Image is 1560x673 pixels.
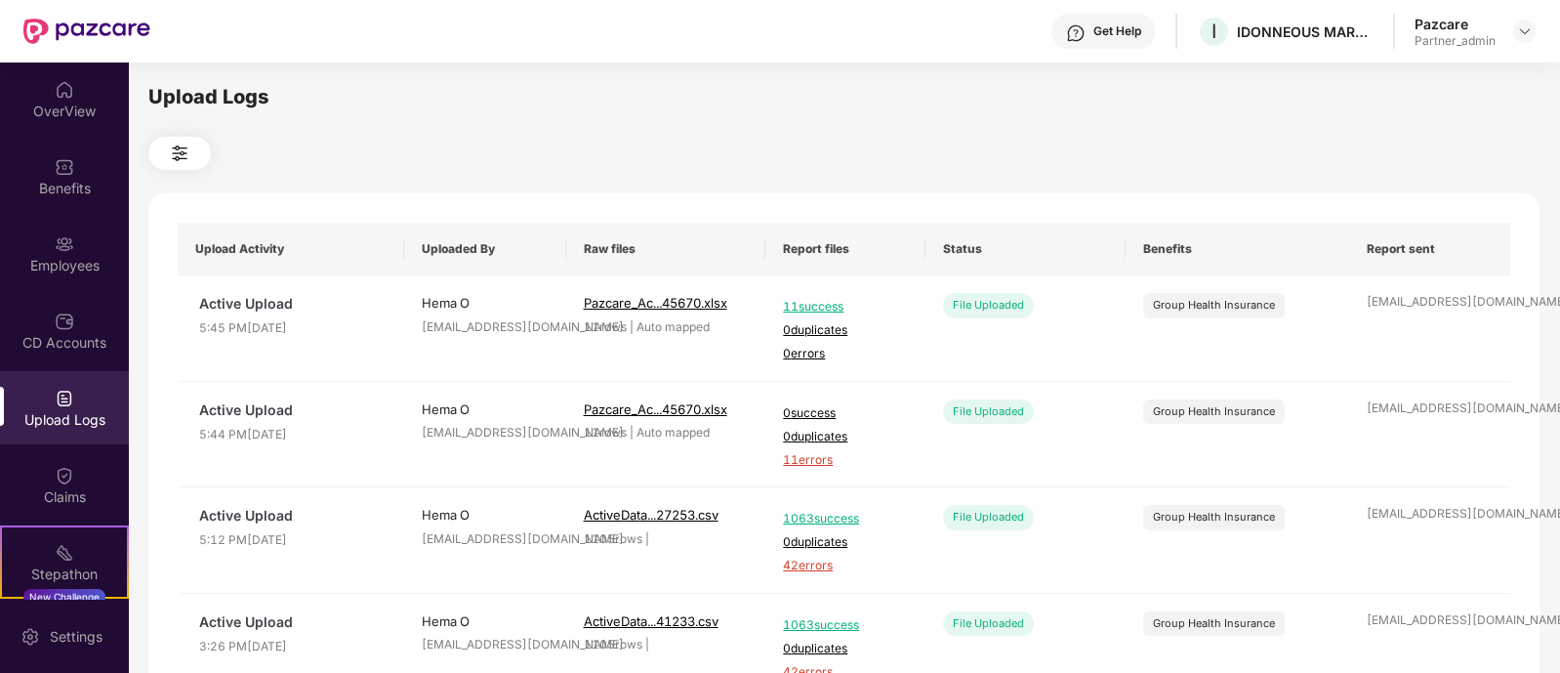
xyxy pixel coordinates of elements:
[404,223,566,275] th: Uploaded By
[55,80,74,100] img: svg+xml;base64,PHN2ZyBpZD0iSG9tZSIgeG1sbnM9Imh0dHA6Ly93d3cudzMub3JnLzIwMDAvc3ZnIiB3aWR0aD0iMjAiIG...
[584,295,727,311] span: Pazcare_Ac...45670.xlsx
[645,637,649,652] span: |
[943,293,1034,317] div: File Uploaded
[1153,297,1275,314] div: Group Health Insurance
[584,507,718,523] span: ActiveData...27253.csv
[422,530,549,549] div: [EMAIL_ADDRESS][DOMAIN_NAME]
[1367,505,1494,524] div: [EMAIL_ADDRESS][DOMAIN_NAME]
[783,533,908,552] span: 0 duplicates
[783,428,908,446] span: 0 duplicates
[1153,509,1275,526] div: Group Health Insurance
[55,543,74,563] img: svg+xml;base64,PHN2ZyB4bWxucz0iaHR0cDovL3d3dy53My5vcmcvMjAwMC9zdmciIHdpZHRoPSIyMSIgaGVpZ2h0PSIyMC...
[199,505,387,526] span: Active Upload
[422,318,549,337] div: [EMAIL_ADDRESS][DOMAIN_NAME]
[584,637,642,652] span: 1105 rows
[199,638,387,656] span: 3:26 PM[DATE]
[422,400,549,419] div: Hema O
[783,404,908,423] span: 0 success
[168,142,191,165] img: svg+xml;base64,PHN2ZyB4bWxucz0iaHR0cDovL3d3dy53My5vcmcvMjAwMC9zdmciIHdpZHRoPSIyNCIgaGVpZ2h0PSIyNC...
[584,613,718,629] span: ActiveData...41233.csv
[783,345,908,363] span: 0 errors
[1517,23,1533,39] img: svg+xml;base64,PHN2ZyBpZD0iRHJvcGRvd24tMzJ4MzIiIHhtbG5zPSJodHRwOi8vd3d3LnczLm9yZy8yMDAwL3N2ZyIgd2...
[765,223,925,275] th: Report files
[148,82,1539,112] div: Upload Logs
[1126,223,1349,275] th: Benefits
[943,611,1034,636] div: File Uploaded
[1349,223,1511,275] th: Report sent
[1153,403,1275,420] div: Group Health Insurance
[783,640,908,658] span: 0 duplicates
[584,425,627,440] span: 11 rows
[1093,23,1141,39] div: Get Help
[636,319,710,334] span: Auto mapped
[422,611,549,631] div: Hema O
[199,611,387,633] span: Active Upload
[55,157,74,177] img: svg+xml;base64,PHN2ZyBpZD0iQmVuZWZpdHMiIHhtbG5zPSJodHRwOi8vd3d3LnczLm9yZy8yMDAwL3N2ZyIgd2lkdGg9Ij...
[199,400,387,421] span: Active Upload
[422,505,549,525] div: Hema O
[21,627,40,647] img: svg+xml;base64,PHN2ZyBpZD0iU2V0dGluZy0yMHgyMCIgeG1sbnM9Imh0dHA6Ly93d3cudzMub3JnLzIwMDAvc3ZnIiB3aW...
[783,451,908,470] span: 11 errors
[199,293,387,315] span: Active Upload
[783,510,908,528] span: 1063 success
[2,565,127,584] div: Stepathon
[1415,15,1496,33] div: Pazcare
[55,234,74,254] img: svg+xml;base64,PHN2ZyBpZD0iRW1wbG95ZWVzIiB4bWxucz0iaHR0cDovL3d3dy53My5vcmcvMjAwMC9zdmciIHdpZHRoPS...
[630,425,634,440] span: |
[55,312,74,331] img: svg+xml;base64,PHN2ZyBpZD0iQ0RfQWNjb3VudHMiIGRhdGEtbmFtZT0iQ0QgQWNjb3VudHMiIHhtbG5zPSJodHRwOi8vd3...
[943,400,1034,424] div: File Uploaded
[44,627,108,647] div: Settings
[1153,615,1275,632] div: Group Health Insurance
[636,425,710,440] span: Auto mapped
[55,389,74,408] img: svg+xml;base64,PHN2ZyBpZD0iVXBsb2FkX0xvZ3MiIGRhdGEtbmFtZT0iVXBsb2FkIExvZ3MiIHhtbG5zPSJodHRwOi8vd3...
[178,223,404,275] th: Upload Activity
[1367,293,1494,312] div: [EMAIL_ADDRESS][DOMAIN_NAME]
[1237,22,1374,41] div: IDONNEOUS MARKETING SERVICES PRIVATE LIMITED ( [GEOGRAPHIC_DATA])
[422,424,549,442] div: [EMAIL_ADDRESS][DOMAIN_NAME]
[783,298,908,316] span: 11 success
[783,557,908,575] span: 42 errors
[645,531,649,546] span: |
[199,319,387,338] span: 5:45 PM[DATE]
[199,426,387,444] span: 5:44 PM[DATE]
[1066,23,1086,43] img: svg+xml;base64,PHN2ZyBpZD0iSGVscC0zMngzMiIgeG1sbnM9Imh0dHA6Ly93d3cudzMub3JnLzIwMDAvc3ZnIiB3aWR0aD...
[1415,33,1496,49] div: Partner_admin
[23,19,150,44] img: New Pazcare Logo
[422,293,549,313] div: Hema O
[1367,611,1494,630] div: [EMAIL_ADDRESS][DOMAIN_NAME]
[584,401,727,417] span: Pazcare_Ac...45670.xlsx
[584,531,642,546] span: 1105 rows
[925,223,1126,275] th: Status
[55,466,74,485] img: svg+xml;base64,PHN2ZyBpZD0iQ2xhaW0iIHhtbG5zPSJodHRwOi8vd3d3LnczLm9yZy8yMDAwL3N2ZyIgd2lkdGg9IjIwIi...
[783,321,908,340] span: 0 duplicates
[943,505,1034,529] div: File Uploaded
[566,223,766,275] th: Raw files
[630,319,634,334] span: |
[422,636,549,654] div: [EMAIL_ADDRESS][DOMAIN_NAME]
[199,531,387,550] span: 5:12 PM[DATE]
[783,616,908,635] span: 1063 success
[1367,400,1494,418] div: [EMAIL_ADDRESS][DOMAIN_NAME]
[1211,20,1216,43] span: I
[584,319,627,334] span: 11 rows
[23,589,105,605] div: New Challenge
